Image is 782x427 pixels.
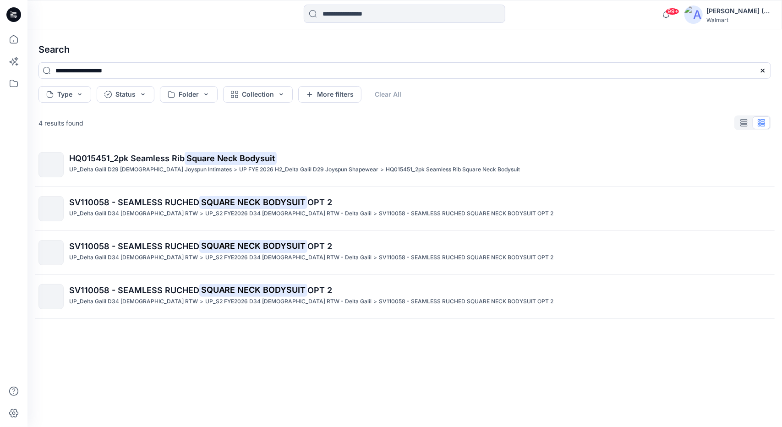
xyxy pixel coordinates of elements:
p: > [200,253,203,263]
span: OPT 2 [307,241,332,251]
mark: SQUARE NECK BODYSUIT [199,196,307,208]
span: OPT 2 [307,285,332,295]
div: Walmart [706,16,771,23]
p: UP_Delta Galil D34 Ladies RTW [69,297,198,307]
span: SV110058 - SEAMLESS RUCHED [69,285,199,295]
p: UP_S2 FYE2026 D34 Ladies RTW - Delta Galil [205,209,372,219]
a: SV110058 - SEAMLESS RUCHEDSQUARE NECK BODYSUITOPT 2UP_Delta Galil D34 [DEMOGRAPHIC_DATA] RTW>UP_S... [33,235,777,271]
p: SV110058 - SEAMLESS RUCHED SQUARE NECK BODYSUIT OPT 2 [379,297,553,307]
p: UP_Delta Galil D34 Ladies RTW [69,253,198,263]
p: UP_Delta Galil D29 Ladies Joyspun Intimates [69,165,232,175]
button: Status [97,86,154,103]
p: > [200,209,203,219]
p: > [373,253,377,263]
p: > [373,297,377,307]
a: SV110058 - SEAMLESS RUCHEDSQUARE NECK BODYSUITOPT 2UP_Delta Galil D34 [DEMOGRAPHIC_DATA] RTW>UP_S... [33,191,777,227]
p: SV110058 - SEAMLESS RUCHED SQUARE NECK BODYSUIT OPT 2 [379,253,553,263]
mark: Square Neck Bodysuit [185,152,277,164]
p: 4 results found [38,118,83,128]
span: 99+ [666,8,679,15]
p: > [380,165,384,175]
p: UP FYE 2026 H2_Delta Galil D29 Joyspun Shapewear [239,165,378,175]
span: HQ015451_2pk Seamless Rib [69,153,185,163]
mark: SQUARE NECK BODYSUIT [199,240,307,252]
span: SV110058 - SEAMLESS RUCHED [69,197,199,207]
a: HQ015451_2pk Seamless RibSquare Neck BodysuitUP_Delta Galil D29 [DEMOGRAPHIC_DATA] Joyspun Intima... [33,147,777,183]
span: OPT 2 [307,197,332,207]
div: [PERSON_NAME] (Delta Galil) [706,5,771,16]
button: Collection [223,86,293,103]
p: SV110058 - SEAMLESS RUCHED SQUARE NECK BODYSUIT OPT 2 [379,209,553,219]
button: Folder [160,86,218,103]
p: > [234,165,237,175]
p: > [373,209,377,219]
button: More filters [298,86,361,103]
p: HQ015451_2pk Seamless Rib Square Neck Bodysuit [386,165,520,175]
p: UP_S2 FYE2026 D34 Ladies RTW - Delta Galil [205,253,372,263]
span: SV110058 - SEAMLESS RUCHED [69,241,199,251]
p: UP_Delta Galil D34 Ladies RTW [69,209,198,219]
p: UP_S2 FYE2026 D34 Ladies RTW - Delta Galil [205,297,372,307]
img: avatar [684,5,703,24]
a: SV110058 - SEAMLESS RUCHEDSQUARE NECK BODYSUITOPT 2UP_Delta Galil D34 [DEMOGRAPHIC_DATA] RTW>UP_S... [33,279,777,315]
h4: Search [31,37,778,62]
button: Type [38,86,91,103]
mark: SQUARE NECK BODYSUIT [199,284,307,296]
p: > [200,297,203,307]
